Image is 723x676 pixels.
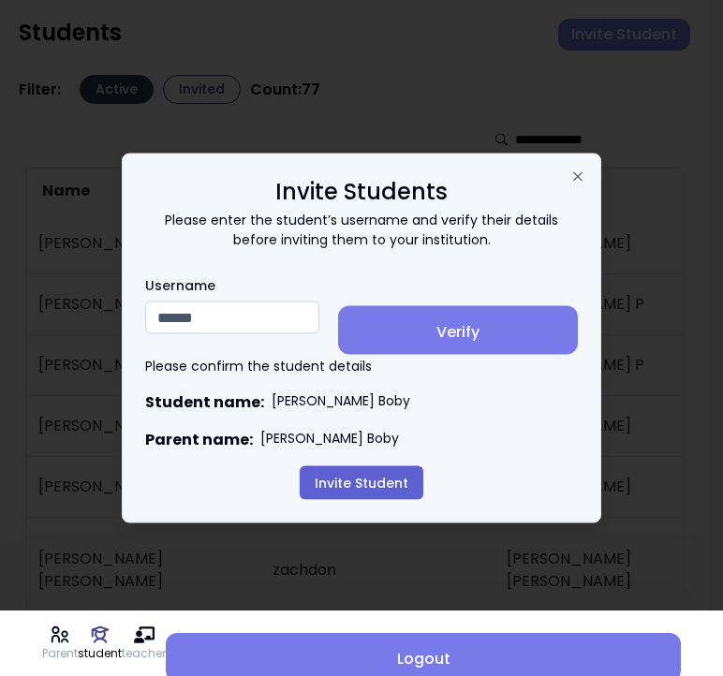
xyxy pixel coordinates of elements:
[260,429,399,451] p: [PERSON_NAME] Boby
[145,211,578,250] p: Please enter the student’s username and verify their details before inviting them to your institu...
[353,321,563,344] span: Verify
[338,306,578,355] button: Verify
[145,429,253,451] b: Parent name:
[272,391,410,414] p: [PERSON_NAME] Boby
[300,466,423,500] button: Invite Student
[145,391,264,414] b: Student name:
[145,276,319,296] label: Username
[145,357,578,376] p: Please confirm the student details
[145,177,578,207] h2: Invite Students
